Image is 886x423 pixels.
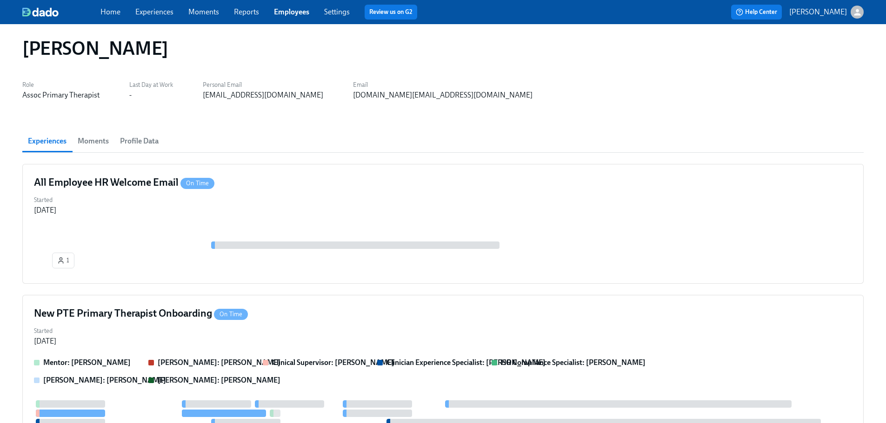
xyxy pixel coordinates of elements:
[789,6,864,19] button: [PERSON_NAME]
[34,306,248,320] h4: New PTE Primary Therapist Onboarding
[28,135,67,148] span: Experiences
[22,90,100,100] div: Assoc Primary Therapist
[57,256,69,265] span: 1
[158,358,280,367] strong: [PERSON_NAME]: [PERSON_NAME]
[135,7,173,16] a: Experiences
[43,358,131,367] strong: Mentor: [PERSON_NAME]
[34,336,56,346] div: [DATE]
[129,80,173,90] label: Last Day at Work
[34,176,214,189] h4: All Employee HR Welcome Email
[34,326,56,336] label: Started
[203,80,323,90] label: Personal Email
[52,253,74,268] button: 1
[158,376,280,384] strong: [PERSON_NAME]: [PERSON_NAME]
[22,7,100,17] a: dado
[369,7,413,17] a: Review us on G2
[188,7,219,16] a: Moments
[100,7,120,16] a: Home
[203,90,323,100] div: [EMAIL_ADDRESS][DOMAIN_NAME]
[736,7,777,17] span: Help Center
[274,7,309,16] a: Employees
[365,5,417,20] button: Review us on G2
[731,5,782,20] button: Help Center
[129,90,132,100] div: -
[34,205,56,215] div: [DATE]
[234,7,259,16] a: Reports
[43,376,166,384] strong: [PERSON_NAME]: [PERSON_NAME]
[180,180,214,187] span: On Time
[272,358,394,367] strong: Clinical Supervisor: [PERSON_NAME]
[34,195,56,205] label: Started
[22,7,59,17] img: dado
[789,7,847,17] p: [PERSON_NAME]
[501,358,646,367] strong: HR Compliance Specialist: [PERSON_NAME]
[22,80,100,90] label: Role
[214,311,248,318] span: On Time
[120,135,159,148] span: Profile Data
[386,358,546,367] strong: Clinician Experience Specialist: [PERSON_NAME]
[22,37,168,59] h1: [PERSON_NAME]
[353,80,533,90] label: Email
[353,90,533,100] div: [DOMAIN_NAME][EMAIL_ADDRESS][DOMAIN_NAME]
[78,135,109,148] span: Moments
[324,7,350,16] a: Settings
